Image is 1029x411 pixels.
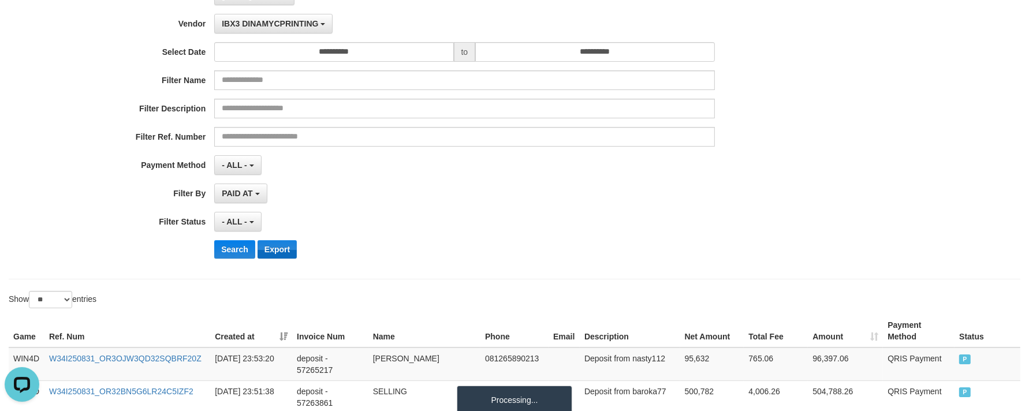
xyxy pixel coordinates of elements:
button: PAID AT [214,184,267,203]
th: Created at: activate to sort column ascending [210,315,292,348]
td: 96,397.06 [808,348,883,381]
td: 765.06 [744,348,808,381]
span: - ALL - [222,217,247,226]
span: IBX3 DINAMYCPRINTING [222,19,318,28]
button: - ALL - [214,212,261,231]
th: Amount: activate to sort column ascending [808,315,883,348]
td: 081265890213 [480,348,549,381]
button: Export [258,240,297,259]
a: W34I250831_OR3OJW3QD32SQBRF20Z [49,354,202,363]
th: Invoice Num [292,315,368,348]
span: PAID [959,387,971,397]
th: Email [549,315,580,348]
span: PAID AT [222,189,252,198]
th: Status [955,315,1020,348]
td: deposit - 57265217 [292,348,368,381]
span: PAID [959,354,971,364]
td: QRIS Payment [883,348,955,381]
td: [DATE] 23:53:20 [210,348,292,381]
th: Total Fee [744,315,808,348]
button: IBX3 DINAMYCPRINTING [214,14,333,33]
button: Open LiveChat chat widget [5,5,39,39]
th: Net Amount [680,315,744,348]
button: - ALL - [214,155,261,175]
th: Ref. Num [44,315,210,348]
a: W34I250831_OR32BN5G6LR24C5IZF2 [49,387,193,396]
th: Phone [480,315,549,348]
button: Search [214,240,255,259]
td: 95,632 [680,348,744,381]
th: Description [580,315,680,348]
span: to [454,42,476,62]
span: - ALL - [222,160,247,170]
label: Show entries [9,291,96,308]
th: Name [368,315,480,348]
select: Showentries [29,291,72,308]
th: Game [9,315,44,348]
td: Deposit from nasty112 [580,348,680,381]
th: Payment Method [883,315,955,348]
td: [PERSON_NAME] [368,348,480,381]
td: WIN4D [9,348,44,381]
